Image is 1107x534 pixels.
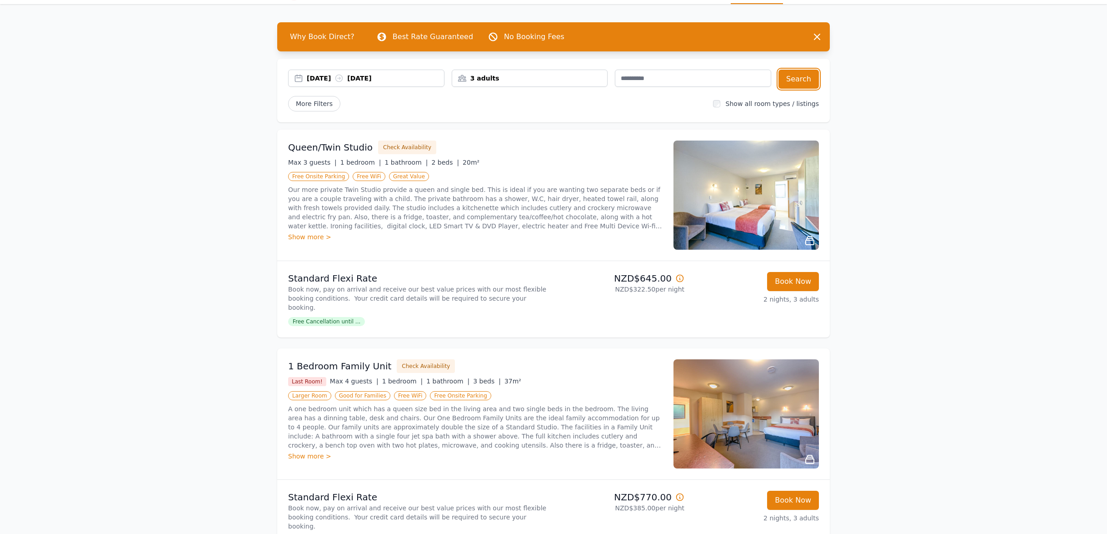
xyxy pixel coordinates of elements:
div: Show more > [288,232,663,242]
p: NZD$645.00 [557,272,684,285]
button: Search [778,70,819,89]
p: NZD$385.00 per night [557,504,684,513]
p: Our more private Twin Studio provide a queen and single bed. This is ideal if you are wanting two... [288,185,663,231]
p: 2 nights, 3 adults [692,295,819,304]
label: Show all room types / listings [726,100,819,107]
span: Max 4 guests | [330,378,379,385]
span: More Filters [288,96,340,111]
h3: 1 Bedroom Family Unit [288,360,391,373]
span: 2 beds | [431,159,459,166]
button: Check Availability [378,141,436,154]
span: Free WiFi [394,391,427,400]
p: Standard Flexi Rate [288,272,550,285]
span: 1 bathroom | [384,159,428,166]
h3: Queen/Twin Studio [288,141,373,154]
p: A one bedroom unit which has a queen size bed in the living area and two single beds in the bedro... [288,404,663,450]
span: Why Book Direct? [283,28,362,46]
p: NZD$770.00 [557,491,684,504]
button: Book Now [767,491,819,510]
span: 1 bathroom | [426,378,469,385]
span: Larger Room [288,391,331,400]
span: 37m² [504,378,521,385]
span: Good for Families [335,391,390,400]
button: Check Availability [397,359,455,373]
span: Great Value [389,172,429,181]
button: Book Now [767,272,819,291]
span: Free Onsite Parking [288,172,349,181]
span: Free Onsite Parking [430,391,491,400]
p: Book now, pay on arrival and receive our best value prices with our most flexible booking conditi... [288,504,550,531]
p: Standard Flexi Rate [288,491,550,504]
div: Show more > [288,452,663,461]
p: No Booking Fees [504,31,564,42]
div: 3 adults [452,74,608,83]
span: Free WiFi [353,172,385,181]
span: Max 3 guests | [288,159,337,166]
p: NZD$322.50 per night [557,285,684,294]
p: Book now, pay on arrival and receive our best value prices with our most flexible booking conditi... [288,285,550,312]
span: Last Room! [288,377,326,386]
span: 3 beds | [473,378,501,385]
div: [DATE] [DATE] [307,74,444,83]
p: 2 nights, 3 adults [692,514,819,523]
span: 20m² [463,159,479,166]
span: 1 bedroom | [340,159,381,166]
p: Best Rate Guaranteed [393,31,473,42]
span: 1 bedroom | [382,378,423,385]
span: Free Cancellation until ... [288,317,365,326]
